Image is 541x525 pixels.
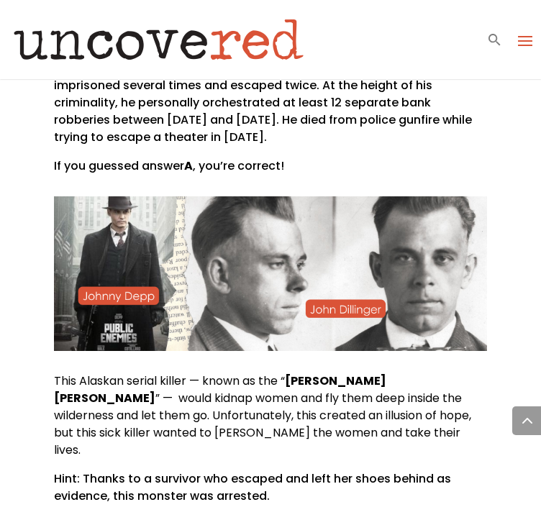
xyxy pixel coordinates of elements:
[54,373,386,406] b: [PERSON_NAME] [PERSON_NAME]
[54,390,471,458] span: ” — would kidnap women and fly them deep inside the wilderness and let them go. Unfortunately, th...
[184,157,193,174] strong: A
[54,470,487,516] p: Hint: Thanks to a survivor who escaped and left her shoes behind as evidence, this monster was ar...
[54,42,487,157] p: : [DEMOGRAPHIC_DATA] gangster was the leader of the Dillinger Gang during the Great [MEDICAL_DATA...
[54,157,487,175] p: If you guessed answer , you’re correct!
[54,373,285,389] span: This Alaskan serial killer — known as the “
[54,196,487,351] img: JohnDillinger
